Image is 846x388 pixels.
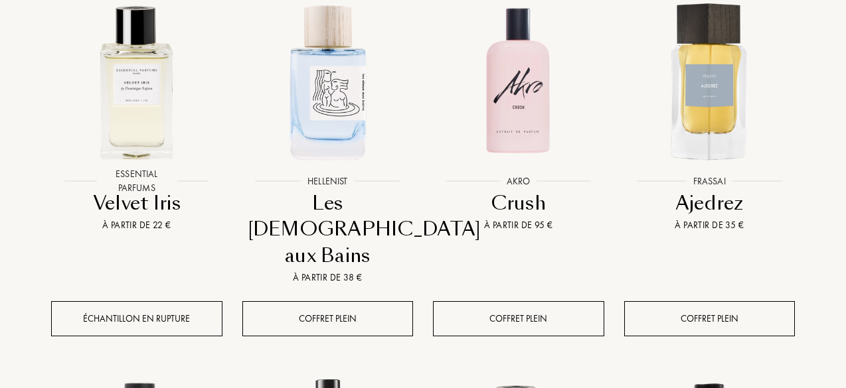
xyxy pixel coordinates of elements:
div: Les [DEMOGRAPHIC_DATA] aux Bains [248,190,408,269]
div: Velvet Iris [56,190,217,216]
div: À partir de 22 € [56,218,217,232]
div: Échantillon en rupture [51,301,222,336]
div: Coffret plein [624,301,796,336]
div: À partir de 38 € [248,271,408,285]
div: À partir de 35 € [630,218,790,232]
div: Ajedrez [630,190,790,216]
div: Coffret plein [433,301,604,336]
div: Coffret plein [242,301,414,336]
div: Crush [438,190,599,216]
div: À partir de 95 € [438,218,599,232]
